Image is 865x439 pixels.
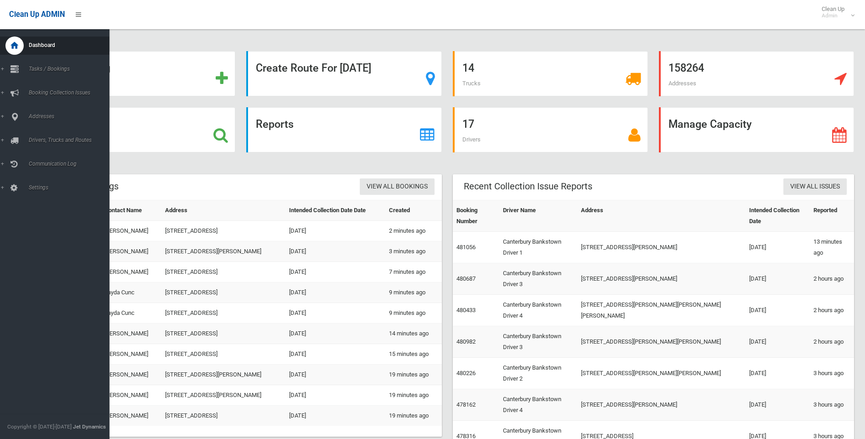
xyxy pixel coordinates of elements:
[810,295,854,326] td: 2 hours ago
[256,62,371,74] strong: Create Route For [DATE]
[161,324,285,344] td: [STREET_ADDRESS]
[499,389,577,421] td: Canterbury Bankstown Driver 4
[385,262,441,282] td: 7 minutes ago
[161,303,285,324] td: [STREET_ADDRESS]
[7,423,72,430] span: Copyright © [DATE]-[DATE]
[385,385,441,406] td: 19 minutes ago
[26,184,116,191] span: Settings
[577,358,746,389] td: [STREET_ADDRESS][PERSON_NAME][PERSON_NAME]
[256,118,294,131] strong: Reports
[456,370,476,376] a: 480226
[453,200,500,232] th: Booking Number
[385,241,441,262] td: 3 minutes ago
[385,303,441,324] td: 9 minutes ago
[285,282,386,303] td: [DATE]
[101,324,162,344] td: [PERSON_NAME]
[40,51,235,96] a: Add Booking
[499,295,577,326] td: Canterbury Bankstown Driver 4
[462,136,481,143] span: Drivers
[40,107,235,152] a: Search
[822,12,844,19] small: Admin
[577,200,746,232] th: Address
[783,178,847,195] a: View All Issues
[817,5,854,19] span: Clean Up
[285,200,386,221] th: Intended Collection Date Date
[456,244,476,251] a: 481056
[659,51,854,96] a: 158264 Addresses
[285,324,386,344] td: [DATE]
[101,406,162,426] td: [PERSON_NAME]
[746,358,810,389] td: [DATE]
[26,66,116,72] span: Tasks / Bookings
[101,344,162,365] td: [PERSON_NAME]
[26,161,116,167] span: Communication Log
[101,200,162,221] th: Contact Name
[161,365,285,385] td: [STREET_ADDRESS][PERSON_NAME]
[246,51,441,96] a: Create Route For [DATE]
[385,221,441,241] td: 2 minutes ago
[810,326,854,358] td: 2 hours ago
[746,200,810,232] th: Intended Collection Date
[456,275,476,282] a: 480687
[453,178,603,195] header: Recent Collection Issue Reports
[285,365,386,385] td: [DATE]
[810,200,854,232] th: Reported
[385,406,441,426] td: 19 minutes ago
[101,303,162,324] td: Ilayda Cunc
[26,42,116,48] span: Dashboard
[810,232,854,263] td: 13 minutes ago
[746,232,810,263] td: [DATE]
[285,344,386,365] td: [DATE]
[385,365,441,385] td: 19 minutes ago
[746,263,810,295] td: [DATE]
[9,10,65,19] span: Clean Up ADMIN
[285,241,386,262] td: [DATE]
[161,282,285,303] td: [STREET_ADDRESS]
[385,282,441,303] td: 9 minutes ago
[499,326,577,358] td: Canterbury Bankstown Driver 3
[462,62,474,74] strong: 14
[746,389,810,421] td: [DATE]
[659,107,854,152] a: Manage Capacity
[161,241,285,262] td: [STREET_ADDRESS][PERSON_NAME]
[101,221,162,241] td: [PERSON_NAME]
[26,113,116,120] span: Addresses
[462,118,474,131] strong: 17
[456,338,476,345] a: 480982
[285,406,386,426] td: [DATE]
[385,324,441,344] td: 14 minutes ago
[285,262,386,282] td: [DATE]
[577,389,746,421] td: [STREET_ADDRESS][PERSON_NAME]
[668,62,704,74] strong: 158264
[101,262,162,282] td: [PERSON_NAME]
[577,263,746,295] td: [STREET_ADDRESS][PERSON_NAME]
[577,326,746,358] td: [STREET_ADDRESS][PERSON_NAME][PERSON_NAME]
[360,178,435,195] a: View All Bookings
[26,137,116,143] span: Drivers, Trucks and Routes
[161,344,285,365] td: [STREET_ADDRESS]
[161,406,285,426] td: [STREET_ADDRESS]
[746,295,810,326] td: [DATE]
[285,303,386,324] td: [DATE]
[385,200,441,221] th: Created
[810,389,854,421] td: 3 hours ago
[668,118,751,131] strong: Manage Capacity
[810,358,854,389] td: 3 hours ago
[246,107,441,152] a: Reports
[161,262,285,282] td: [STREET_ADDRESS]
[285,221,386,241] td: [DATE]
[101,385,162,406] td: [PERSON_NAME]
[577,295,746,326] td: [STREET_ADDRESS][PERSON_NAME][PERSON_NAME][PERSON_NAME]
[577,232,746,263] td: [STREET_ADDRESS][PERSON_NAME]
[499,263,577,295] td: Canterbury Bankstown Driver 3
[668,80,696,87] span: Addresses
[453,51,648,96] a: 14 Trucks
[161,221,285,241] td: [STREET_ADDRESS]
[101,365,162,385] td: [PERSON_NAME]
[456,401,476,408] a: 478162
[73,423,106,430] strong: Jet Dynamics
[810,263,854,295] td: 2 hours ago
[161,385,285,406] td: [STREET_ADDRESS][PERSON_NAME]
[462,80,481,87] span: Trucks
[285,385,386,406] td: [DATE]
